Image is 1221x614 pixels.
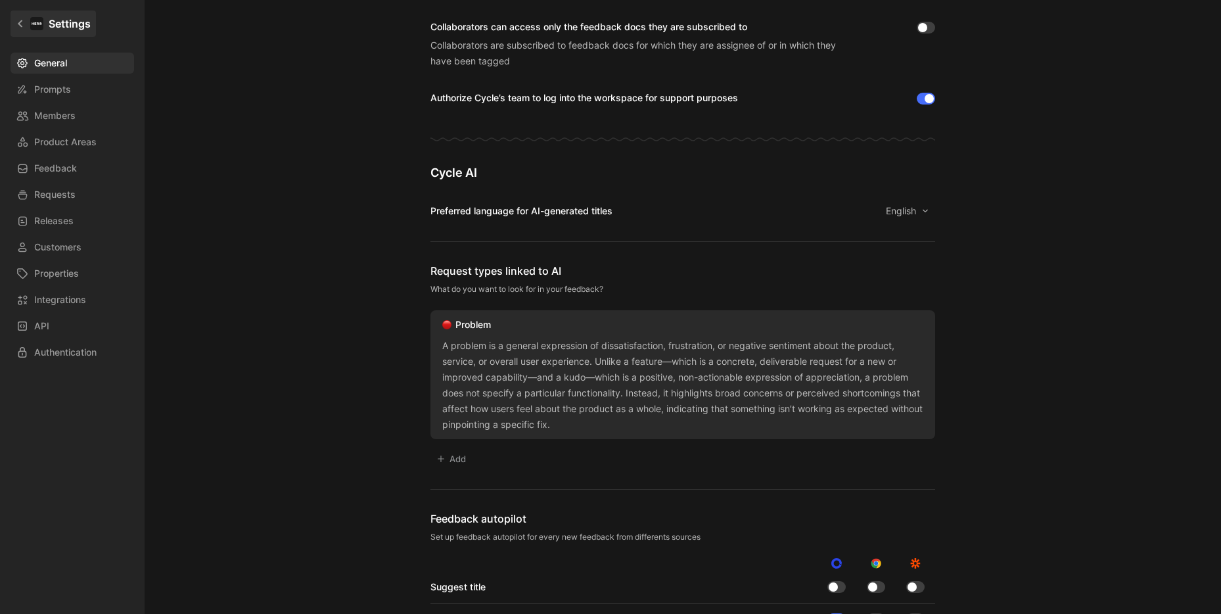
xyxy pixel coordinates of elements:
[430,37,851,69] div: Collaborators are subscribed to feedback docs for which they are assignee of or in which they hav...
[49,16,91,32] h1: Settings
[430,165,935,181] h2: Cycle AI
[430,579,486,595] div: Suggest title
[11,210,134,231] a: Releases
[430,203,612,219] div: Preferred language for AI-generated titles
[430,450,472,468] button: Add
[11,289,134,310] a: Integrations
[34,213,74,229] span: Releases
[34,55,67,71] span: General
[430,19,851,35] div: Collaborators can access only the feedback docs they are subscribed to
[430,263,935,279] div: Request types linked to AI
[11,158,134,179] a: Feedback
[34,187,76,202] span: Requests
[430,532,935,542] div: Set up feedback autopilot for every new feedback from differents sources
[34,266,79,281] span: Properties
[34,82,71,97] span: Prompts
[34,318,49,334] span: API
[11,131,134,153] a: Product Areas
[880,202,935,220] button: English
[11,11,96,37] a: Settings
[430,284,935,295] div: What do you want to look for in your feedback?
[34,344,97,360] span: Authentication
[11,79,134,100] a: Prompts
[11,316,134,337] a: API
[34,134,97,150] span: Product Areas
[34,160,77,176] span: Feedback
[11,184,134,205] a: Requests
[11,263,134,284] a: Properties
[11,342,134,363] a: Authentication
[11,105,134,126] a: Members
[11,237,134,258] a: Customers
[886,203,919,219] span: English
[34,239,81,255] span: Customers
[34,108,76,124] span: Members
[11,53,134,74] a: General
[455,317,491,333] div: Problem
[442,320,451,329] img: 🔴
[34,292,86,308] span: Integrations
[430,90,738,106] div: Authorize Cycle’s team to log into the workspace for support purposes
[430,511,935,527] div: Feedback autopilot
[440,317,494,333] a: 🔴Problem
[442,338,923,433] div: A problem is a general expression of dissatisfaction, frustration, or negative sentiment about th...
